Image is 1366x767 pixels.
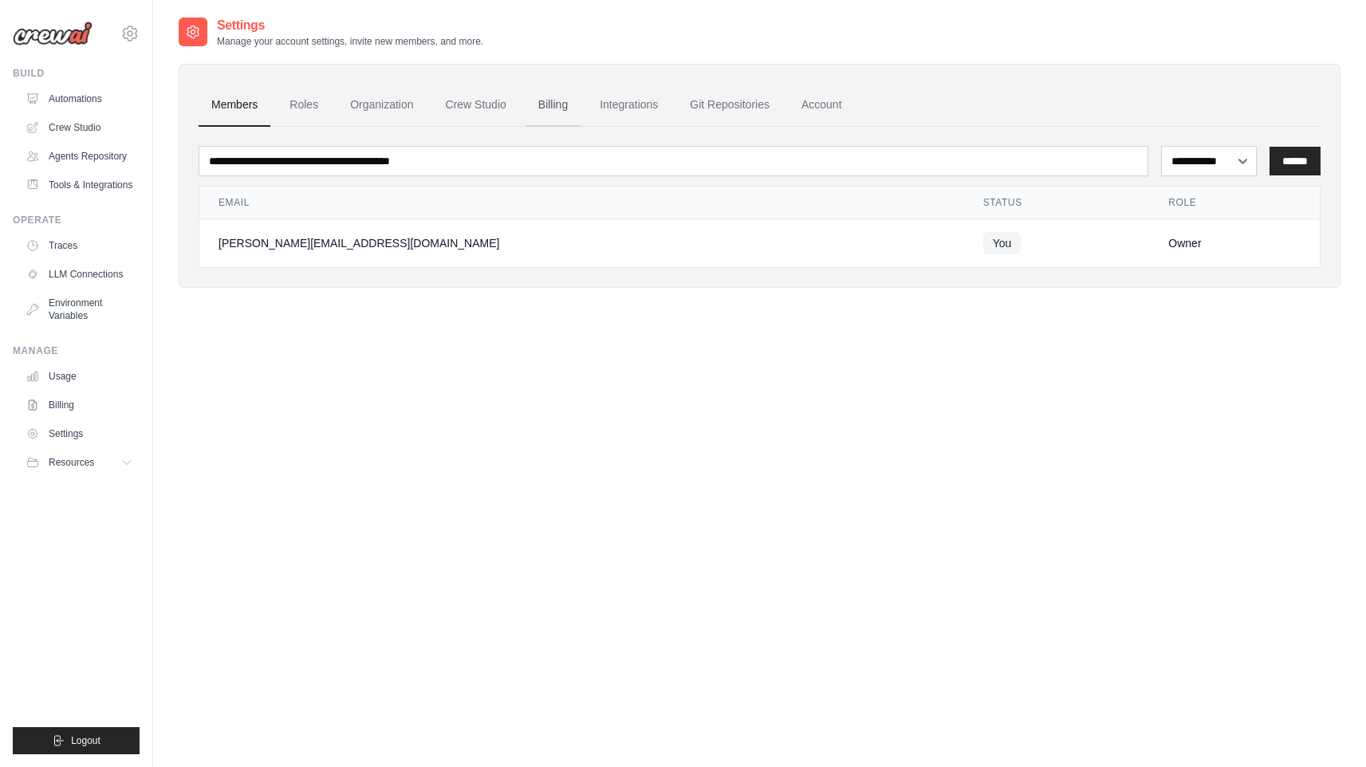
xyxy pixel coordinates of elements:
[1168,235,1301,251] div: Owner
[19,172,140,198] a: Tools & Integrations
[217,35,483,48] p: Manage your account settings, invite new members, and more.
[983,232,1022,254] span: You
[199,84,270,127] a: Members
[218,235,945,251] div: [PERSON_NAME][EMAIL_ADDRESS][DOMAIN_NAME]
[217,16,483,35] h2: Settings
[19,392,140,418] a: Billing
[964,187,1150,219] th: Status
[49,456,94,469] span: Resources
[71,734,100,747] span: Logout
[19,290,140,328] a: Environment Variables
[19,86,140,112] a: Automations
[13,214,140,226] div: Operate
[13,67,140,80] div: Build
[19,115,140,140] a: Crew Studio
[19,144,140,169] a: Agents Repository
[13,727,140,754] button: Logout
[13,22,93,45] img: Logo
[526,84,581,127] a: Billing
[19,262,140,287] a: LLM Connections
[1149,187,1320,219] th: Role
[789,84,855,127] a: Account
[19,233,140,258] a: Traces
[19,364,140,389] a: Usage
[19,421,140,446] a: Settings
[19,450,140,475] button: Resources
[277,84,331,127] a: Roles
[433,84,519,127] a: Crew Studio
[587,84,671,127] a: Integrations
[13,344,140,357] div: Manage
[199,187,964,219] th: Email
[677,84,782,127] a: Git Repositories
[337,84,426,127] a: Organization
